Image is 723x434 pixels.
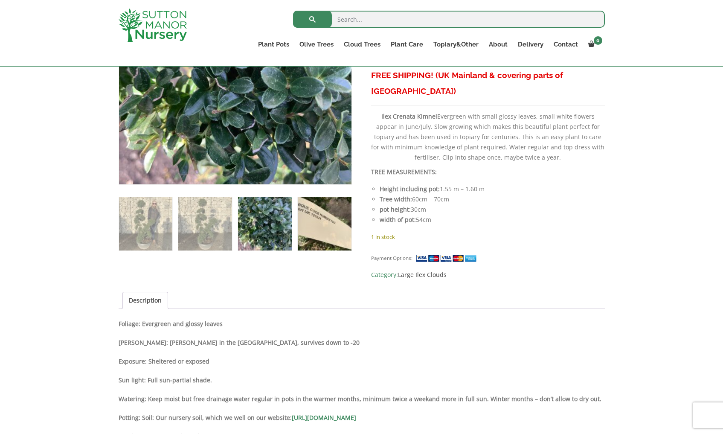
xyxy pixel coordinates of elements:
[380,216,416,224] strong: width of pot:
[339,38,386,50] a: Cloud Trees
[398,271,447,279] a: Large Ilex Clouds
[380,184,604,194] li: 1.55 m – 1.60 m
[371,111,604,163] p: Evergreen with small glossy leaves, small white flowers appear in June/July. Slow growing which m...
[294,38,339,50] a: Olive Trees
[293,11,605,28] input: Search...
[119,357,209,365] strong: Exposure: Sheltered or exposed
[380,194,604,204] li: 60cm – 70cm
[371,232,604,242] p: 1 in stock
[119,395,429,403] strong: Watering: Keep moist but free drainage water regular in pots in the warmer months, minimum twice ...
[380,215,604,225] li: 54cm
[178,197,232,250] img: Ilex Crenata Kinme Cloud Tree F902 - Image 2
[371,67,604,99] h3: FREE SHIPPING! (UK Mainland & covering parts of [GEOGRAPHIC_DATA])
[386,38,428,50] a: Plant Care
[119,414,356,422] strong: Potting: Soil: Our nursery soil, which we well on our website:
[253,38,294,50] a: Plant Pots
[380,185,440,193] strong: Height including pot:
[371,255,412,261] small: Payment Options:
[119,197,172,250] img: Ilex Crenata Kinme Cloud Tree F902
[594,36,602,45] span: 0
[380,205,411,213] strong: pot height:
[549,38,583,50] a: Contact
[428,38,484,50] a: Topiary&Other
[292,414,356,422] a: [URL][DOMAIN_NAME]
[484,38,513,50] a: About
[380,204,604,215] li: 30cm
[381,112,437,120] b: Ilex Crenata Kimnei
[238,197,291,250] img: Ilex Crenata Kinme Cloud Tree F902 - Image 3
[380,195,412,203] strong: Tree width:
[119,9,187,42] img: logo
[513,38,549,50] a: Delivery
[415,254,479,263] img: payment supported
[129,292,162,309] a: Description
[371,168,437,176] strong: TREE MEASUREMENTS:
[119,376,212,384] strong: Sun light: Full sun-partial shade.
[371,270,604,280] span: Category:
[119,338,360,347] strong: [PERSON_NAME]: [PERSON_NAME] in the [GEOGRAPHIC_DATA], survives down to -20
[119,320,223,328] strong: Foliage: Evergreen and glossy leaves
[583,38,605,50] a: 0
[429,395,601,403] strong: and more in full sun. Winter months – don’t allow to dry out.
[298,197,351,250] img: Ilex Crenata Kinme Cloud Tree F902 - Image 4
